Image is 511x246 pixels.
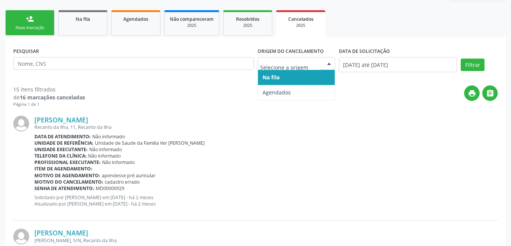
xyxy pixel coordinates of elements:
button: Filtrar [461,59,485,71]
div: 2025 [229,23,267,28]
span: Cancelados [288,16,314,22]
a: [PERSON_NAME] [34,116,88,124]
div: 2025 [281,23,320,28]
div: Nova marcação [11,25,49,31]
img: img [13,229,29,244]
span: Não informado [102,159,135,166]
label: DATA DE SOLICITAÇÃO [339,45,390,57]
b: Senha de atendimento: [34,185,94,192]
span: apendesse pré auricular [102,172,155,179]
label: PESQUISAR [13,45,39,57]
div: Página 1 de 1 [13,101,85,108]
label: Origem do cancelamento [258,45,324,57]
div: 2025 [170,23,214,28]
i:  [486,89,494,97]
span: Na fila [262,74,280,81]
span: MD00000929 [96,185,124,192]
input: Selecione um intervalo [339,57,457,72]
b: Profissional executante: [34,159,101,166]
b: Telefone da clínica: [34,153,87,159]
b: Data de atendimento: [34,133,91,140]
button: print [464,85,480,101]
strong: 16 marcações canceladas [20,94,85,101]
b: Motivo de agendamento: [34,172,100,179]
img: img [13,116,29,132]
input: Selecione a origem [260,60,320,75]
span: Unidade de Saude da Familia Ver [PERSON_NAME] [95,140,205,146]
span: Agendados [262,89,291,96]
div: [PERSON_NAME], S/N, Recanto da Ilha [34,237,498,244]
b: Item de agendamento: [34,166,92,172]
button:  [482,85,498,101]
div: 15 itens filtrados [13,85,85,93]
span: Resolvidos [236,16,259,22]
span: Não informado [89,146,122,153]
b: Motivo do cancelamento: [34,179,103,185]
span: Agendados [123,16,148,22]
i: print [468,89,476,97]
div: de [13,93,85,101]
span: Na fila [76,16,90,22]
span: cadastro errado [105,179,140,185]
b: Unidade executante: [34,146,88,153]
b: Unidade de referência: [34,140,93,146]
span: Não compareceram [170,16,214,22]
p: Solicitado por [PERSON_NAME] em [DATE] - há 2 meses Atualizado por [PERSON_NAME] em [DATE] - há 2... [34,194,498,207]
a: [PERSON_NAME] [34,229,88,237]
input: Nome, CNS [13,57,254,70]
span: Não informado [88,153,121,159]
div: Recanto da Ilha, 11, Recanto da Ilha [34,124,498,130]
div: person_add [26,15,34,23]
span: Não informado [92,133,125,140]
